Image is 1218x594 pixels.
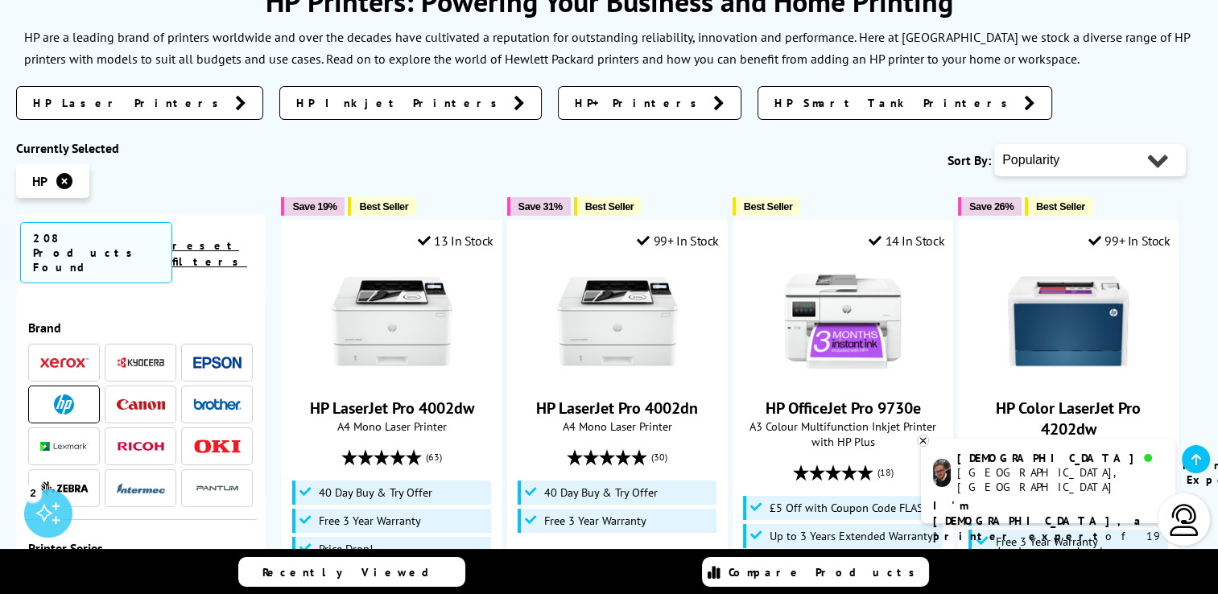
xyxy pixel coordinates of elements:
a: HP OfficeJet Pro 9730e [782,369,903,385]
a: Pantum [193,478,242,498]
span: Save 19% [292,200,336,212]
img: HP [54,394,74,415]
img: user-headset-light.svg [1168,504,1200,536]
a: HP LaserJet Pro 4002dw [310,398,474,419]
img: Zebra [40,481,89,497]
a: HP LaserJet Pro 4002dn [536,398,698,419]
div: 99+ In Stock [637,233,719,249]
button: Best Seller [348,197,416,216]
a: Intermec [117,478,165,498]
img: Epson [193,357,242,369]
a: Kyocera [117,353,165,373]
p: of 19 years! I can help you choose the right product [933,498,1163,590]
a: HP LaserJet Pro 4002dn [557,369,678,385]
a: HP [40,394,89,415]
span: Save 31% [518,200,563,212]
span: HP Smart Tank Printers [774,95,1016,111]
a: reset filters [172,238,247,269]
span: HP [32,173,47,189]
span: HP+ Printers [575,95,705,111]
img: HP LaserJet Pro 4002dn [557,261,678,382]
img: Intermec [117,483,165,494]
span: Price Drop! [319,542,373,555]
a: Compare Products [702,557,929,587]
a: HP Smart Tank Printers [758,86,1052,120]
div: Printer Series [28,540,253,556]
button: Save 19% [281,197,345,216]
a: Brother [193,394,242,415]
a: OKI [193,436,242,456]
span: Save 26% [969,200,1014,212]
a: HP Color LaserJet Pro 4202dw [996,398,1141,439]
a: Zebra [40,478,89,498]
a: Ricoh [117,436,165,456]
span: Best Seller [585,200,634,212]
span: 40 Day Buy & Try Offer [319,486,432,499]
img: Lexmark [40,442,89,452]
span: Best Seller [359,200,408,212]
a: Epson [193,353,242,373]
span: Recently Viewed [262,565,445,580]
a: HP Laser Printers [16,86,263,120]
span: Sort By: [948,152,991,168]
span: Up to 3 Years Extended Warranty* [770,530,937,542]
span: Best Seller [744,200,793,212]
b: I'm [DEMOGRAPHIC_DATA], a printer expert [933,498,1146,543]
div: Brand [28,320,253,336]
a: HP+ Printers [558,86,741,120]
img: HP Color LaserJet Pro 4202dw [1008,261,1129,382]
span: Free 3 Year Warranty [319,514,421,527]
img: Brother [193,398,242,410]
a: HP LaserJet Pro 4002dw [332,369,452,385]
div: Currently Selected [16,140,265,156]
button: Best Seller [733,197,801,216]
span: 40 Day Buy & Try Offer [544,486,658,499]
div: 2 [24,484,42,501]
span: Best Seller [1036,200,1085,212]
img: Ricoh [117,442,165,451]
span: (18) [877,457,893,488]
a: HP Inkjet Printers [279,86,542,120]
img: OKI [193,439,242,453]
span: A4 Mono Laser Printer [516,419,719,434]
span: (30) [651,442,667,472]
span: A3 Colour Multifunction Inkjet Printer with HP Plus [741,419,944,449]
img: Kyocera [117,357,165,369]
img: HP LaserJet Pro 4002dw [332,261,452,382]
span: A4 Mono Laser Printer [290,419,493,434]
div: [GEOGRAPHIC_DATA], [GEOGRAPHIC_DATA] [957,465,1162,494]
div: 99+ In Stock [1088,233,1171,249]
img: chris-livechat.png [933,459,951,487]
div: [DEMOGRAPHIC_DATA] [957,451,1162,465]
div: 14 In Stock [869,233,944,249]
a: HP OfficeJet Pro 9730e [765,398,920,419]
span: (63) [426,442,442,472]
button: Best Seller [574,197,642,216]
button: Save 26% [958,197,1022,216]
a: Xerox [40,353,89,373]
img: Canon [117,399,165,410]
span: HP Inkjet Printers [296,95,506,111]
a: Recently Viewed [238,557,465,587]
button: Save 31% [507,197,571,216]
span: £5 Off with Coupon Code FLASH5 [770,501,938,514]
a: Canon [117,394,165,415]
img: Xerox [40,357,89,369]
span: Free 3 Year Warranty [544,514,646,527]
span: HP Laser Printers [33,95,227,111]
button: Best Seller [1025,197,1093,216]
a: HP Color LaserJet Pro 4202dw [1008,369,1129,385]
a: Lexmark [40,436,89,456]
span: 208 Products Found [20,222,172,283]
img: HP OfficeJet Pro 9730e [782,261,903,382]
img: Pantum [193,479,242,498]
div: 13 In Stock [418,233,493,249]
span: Compare Products [729,565,923,580]
p: HP are a leading brand of printers worldwide and over the decades have cultivated a reputation fo... [24,29,1190,67]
